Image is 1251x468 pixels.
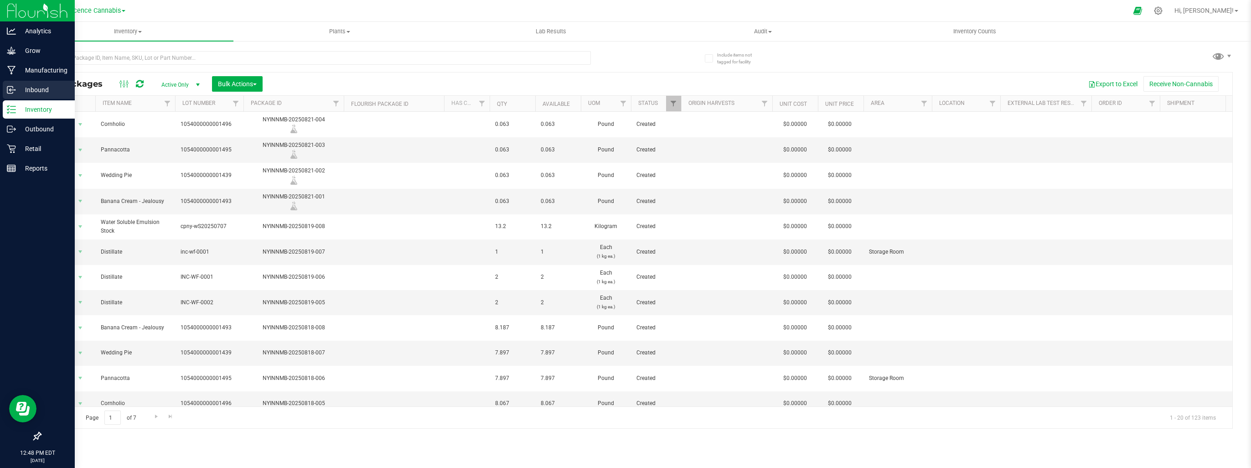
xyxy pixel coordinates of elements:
span: 7.897 [495,374,530,383]
span: Created [636,171,676,180]
span: 2 [495,273,530,281]
a: External Lab Test Result [1008,100,1079,106]
div: NYINNMB-20250819-005 [242,298,345,307]
span: INC-WF-0002 [181,298,238,307]
a: Lot Number [182,100,215,106]
a: Filter [1145,96,1160,111]
span: Plants [234,27,445,36]
span: Pound [586,348,625,357]
span: select [75,296,86,309]
span: Lab Results [523,27,579,36]
div: Lab Sample [242,176,345,185]
td: $0.00000 [772,163,818,188]
div: NYINNMB-20250818-005 [242,399,345,408]
span: 8.187 [495,323,530,332]
span: 0.063 [541,171,575,180]
span: Water Soluble Emulsion Stock [101,218,170,235]
span: Each [586,294,625,311]
p: Reports [16,163,71,174]
td: $0.00000 [772,137,818,163]
a: Package ID [251,100,282,106]
td: $0.00000 [772,189,818,214]
a: Lab Results [445,22,657,41]
span: 1054000000001439 [181,171,238,180]
p: Inbound [16,84,71,95]
span: 1054000000001495 [181,374,238,383]
iframe: Resource center [9,395,36,422]
span: select [75,144,86,156]
button: Bulk Actions [212,76,263,92]
span: 2 [541,298,575,307]
span: Created [636,323,676,332]
span: Pound [586,323,625,332]
a: Filter [616,96,631,111]
a: Filter [1225,96,1240,111]
a: Origin Harvests [688,100,734,106]
span: 0.063 [541,146,575,154]
span: Bulk Actions [218,80,257,88]
span: Wedding Pie [101,348,170,357]
span: Pound [586,374,625,383]
a: Plants [233,22,445,41]
inline-svg: Manufacturing [7,66,16,75]
p: Outbound [16,124,71,135]
span: select [75,118,86,131]
td: $0.00000 [772,341,818,366]
span: Pound [586,171,625,180]
span: select [75,245,86,258]
inline-svg: Grow [7,46,16,55]
span: 1 [541,248,575,256]
span: Created [636,399,676,408]
span: Open Ecommerce Menu [1127,2,1148,20]
span: 1054000000001496 [181,399,238,408]
a: Filter [666,96,681,111]
span: 0.063 [541,120,575,129]
span: Pound [586,120,625,129]
inline-svg: Analytics [7,26,16,36]
span: Distillate [101,248,170,256]
a: Area [871,100,884,106]
a: Filter [228,96,243,111]
span: Include items not tagged for facility [717,52,763,65]
div: NYINNMB-20250821-002 [242,166,345,184]
span: Created [636,222,676,231]
span: Pannacotta [101,374,170,383]
span: Pound [586,399,625,408]
span: 2 [495,298,530,307]
span: Pound [586,146,625,154]
span: 1 [495,248,530,256]
a: Location [939,100,965,106]
span: Created [636,248,676,256]
div: Lab Sample [242,124,345,133]
td: $0.00000 [772,239,818,265]
th: Has COA [444,96,490,112]
div: Lab Sample [242,201,345,210]
span: Inventory Counts [941,27,1008,36]
span: $0.00000 [823,397,856,410]
span: 1 - 20 of 123 items [1163,411,1223,424]
button: Export to Excel [1082,76,1143,92]
span: 2 [541,273,575,281]
span: 1054000000001439 [181,348,238,357]
p: Analytics [16,26,71,36]
span: select [75,271,86,284]
span: select [75,220,86,233]
div: NYINNMB-20250821-001 [242,192,345,210]
a: Filter [917,96,932,111]
a: Unit Cost [780,101,807,107]
span: 0.063 [495,197,530,206]
span: Inventory [22,27,233,36]
div: NYINNMB-20250818-006 [242,374,345,383]
span: 7.897 [495,348,530,357]
span: 8.067 [495,399,530,408]
span: select [75,372,86,385]
p: (1 kg ea.) [586,277,625,286]
span: select [75,322,86,334]
span: Banana Cream - Jealousy [101,323,170,332]
span: All Packages [47,79,112,89]
span: $0.00000 [823,169,856,182]
input: Search Package ID, Item Name, SKU, Lot or Part Number... [40,51,591,65]
td: $0.00000 [772,214,818,239]
span: 0.063 [495,171,530,180]
a: Filter [160,96,175,111]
